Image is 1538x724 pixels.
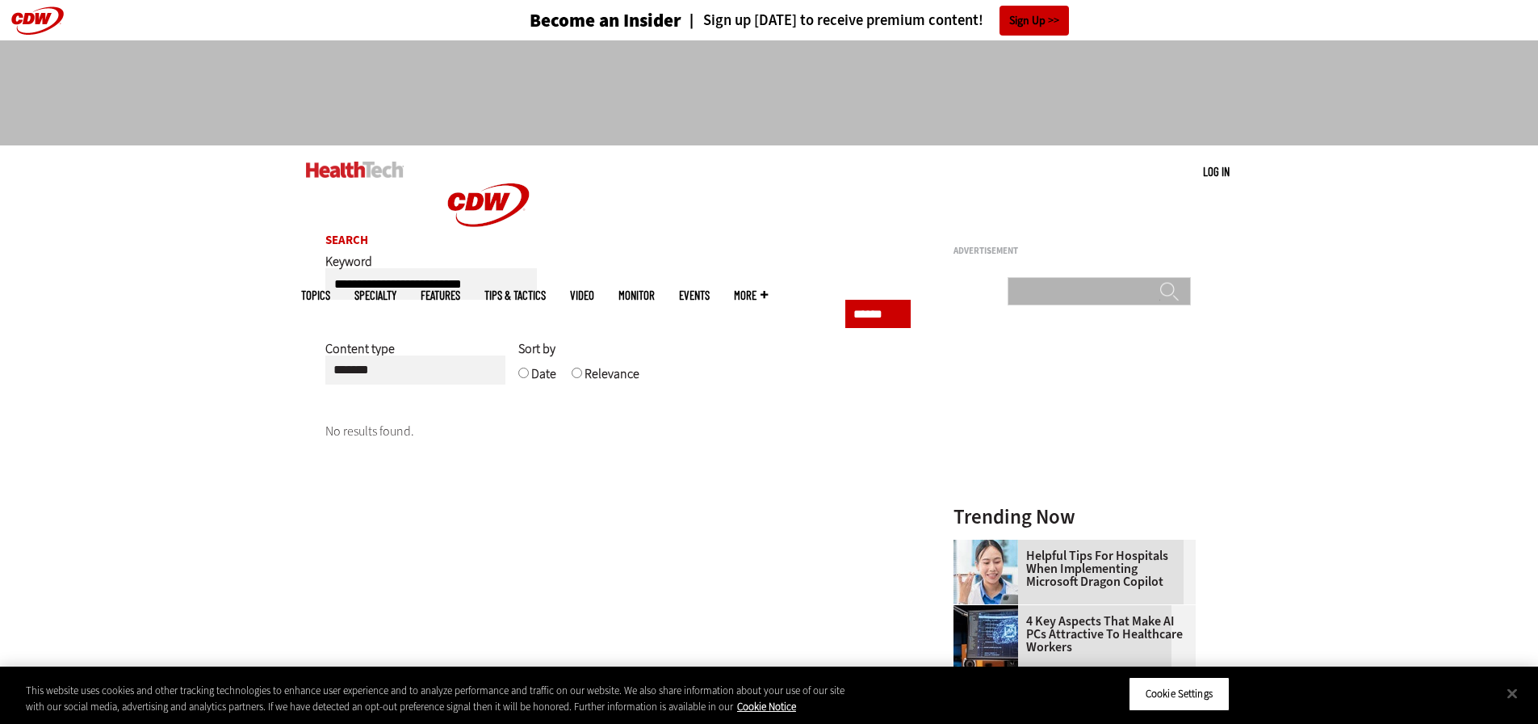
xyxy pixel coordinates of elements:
[734,289,768,301] span: More
[354,289,396,301] span: Specialty
[306,162,404,178] img: Home
[484,289,546,301] a: Tips & Tactics
[428,252,549,269] a: CDW
[570,289,594,301] a: Video
[301,289,330,301] span: Topics
[953,507,1196,527] h3: Trending Now
[428,145,549,265] img: Home
[953,540,1026,553] a: Doctor using phone to dictate to tablet
[531,365,556,394] label: Date
[999,6,1069,36] a: Sign Up
[953,549,1186,588] a: Helpful Tips for Hospitals When Implementing Microsoft Dragon Copilot
[737,700,796,713] a: More information about your privacy
[530,11,681,30] h3: Become an Insider
[681,13,983,28] a: Sign up [DATE] to receive premium content!
[325,421,911,442] p: No results found.
[1203,163,1230,180] div: User menu
[421,289,460,301] a: Features
[476,57,1063,129] iframe: advertisement
[679,289,710,301] a: Events
[1129,677,1230,711] button: Cookie Settings
[585,365,639,394] label: Relevance
[953,615,1186,654] a: 4 Key Aspects That Make AI PCs Attractive to Healthcare Workers
[953,540,1018,604] img: Doctor using phone to dictate to tablet
[518,340,555,357] span: Sort by
[325,340,395,369] label: Content type
[469,11,681,30] a: Become an Insider
[1494,676,1530,711] button: Close
[953,605,1026,618] a: Desktop monitor with brain AI concept
[1203,164,1230,179] a: Log in
[618,289,655,301] a: MonITor
[26,683,846,714] div: This website uses cookies and other tracking technologies to enhance user experience and to analy...
[953,262,1196,464] iframe: advertisement
[953,605,1018,670] img: Desktop monitor with brain AI concept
